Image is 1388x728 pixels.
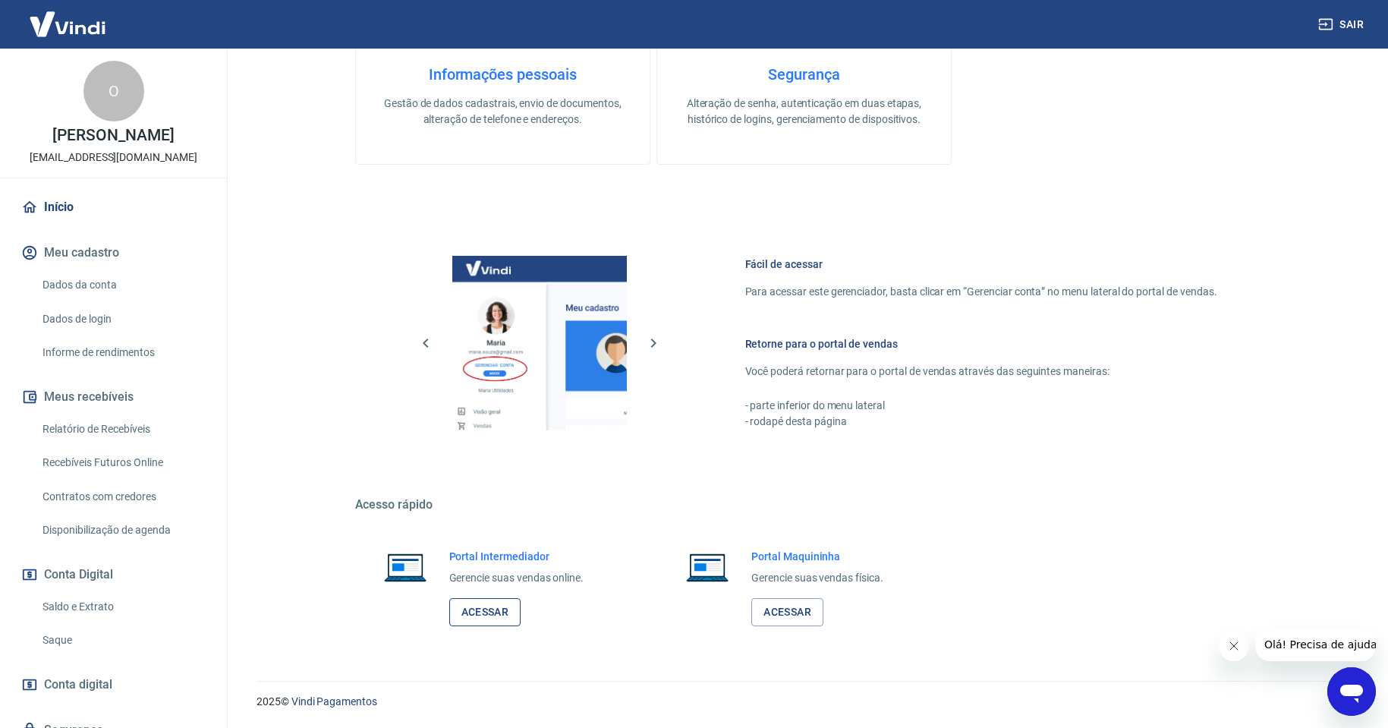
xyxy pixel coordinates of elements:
[745,364,1217,380] p: Você poderá retornar para o portal de vendas através das seguintes maneiras:
[1255,628,1376,661] iframe: Mensagem da empresa
[18,380,209,414] button: Meus recebíveis
[36,515,209,546] a: Disponibilização de agenda
[452,256,627,430] img: Imagem da dashboard mostrando o botão de gerenciar conta na sidebar no lado esquerdo
[36,304,209,335] a: Dados de login
[36,414,209,445] a: Relatório de Recebíveis
[380,65,625,84] h4: Informações pessoais
[30,150,197,165] p: [EMAIL_ADDRESS][DOMAIN_NAME]
[36,591,209,622] a: Saldo e Extrato
[355,497,1254,512] h5: Acesso rápido
[9,11,127,23] span: Olá! Precisa de ajuda?
[36,625,209,656] a: Saque
[745,336,1217,351] h6: Retorne para o portal de vendas
[380,96,625,128] p: Gestão de dados cadastrais, envio de documentos, alteração de telefone e endereços.
[257,694,1352,710] p: 2025 ©
[291,695,377,708] a: Vindi Pagamentos
[18,236,209,269] button: Meu cadastro
[44,674,112,695] span: Conta digital
[681,65,927,84] h4: Segurança
[745,398,1217,414] p: - parte inferior do menu lateral
[18,668,209,701] a: Conta digital
[52,128,174,143] p: [PERSON_NAME]
[1219,631,1249,661] iframe: Fechar mensagem
[373,549,437,585] img: Imagem de um notebook aberto
[449,598,521,626] a: Acessar
[1327,667,1376,716] iframe: Botão para abrir a janela de mensagens
[18,1,117,47] img: Vindi
[751,570,883,586] p: Gerencie suas vendas física.
[36,447,209,478] a: Recebíveis Futuros Online
[745,257,1217,272] h6: Fácil de acessar
[18,558,209,591] button: Conta Digital
[449,570,584,586] p: Gerencie suas vendas online.
[745,414,1217,430] p: - rodapé desta página
[751,549,883,564] h6: Portal Maquininha
[751,598,823,626] a: Acessar
[675,549,739,585] img: Imagem de um notebook aberto
[745,284,1217,300] p: Para acessar este gerenciador, basta clicar em “Gerenciar conta” no menu lateral do portal de ven...
[681,96,927,128] p: Alteração de senha, autenticação em duas etapas, histórico de logins, gerenciamento de dispositivos.
[83,61,144,121] div: O
[18,191,209,224] a: Início
[36,337,209,368] a: Informe de rendimentos
[449,549,584,564] h6: Portal Intermediador
[36,481,209,512] a: Contratos com credores
[36,269,209,301] a: Dados da conta
[1315,11,1370,39] button: Sair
